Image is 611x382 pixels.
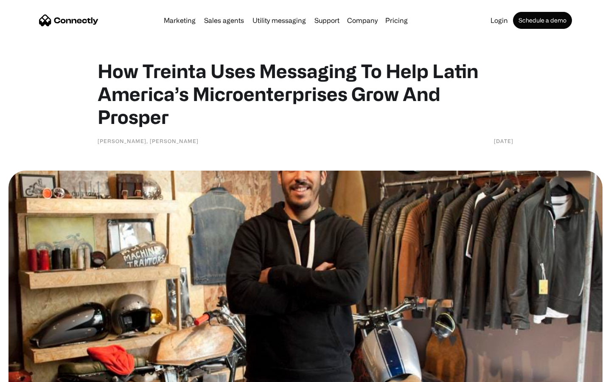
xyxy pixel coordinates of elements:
a: Support [311,17,343,24]
h1: How Treinta Uses Messaging To Help Latin America’s Microenterprises Grow And Prosper [98,59,513,128]
div: [PERSON_NAME], [PERSON_NAME] [98,137,199,145]
a: Marketing [160,17,199,24]
a: Pricing [382,17,411,24]
aside: Language selected: English [8,367,51,379]
a: Schedule a demo [513,12,572,29]
a: Utility messaging [249,17,309,24]
div: [DATE] [494,137,513,145]
div: Company [347,14,378,26]
a: Sales agents [201,17,247,24]
a: Login [487,17,511,24]
ul: Language list [17,367,51,379]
